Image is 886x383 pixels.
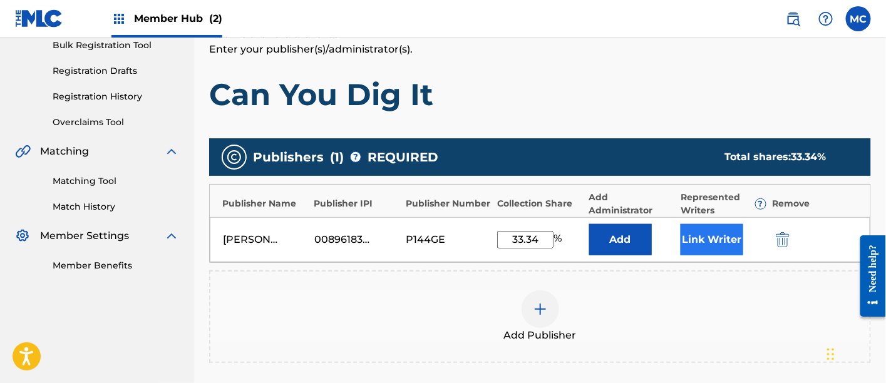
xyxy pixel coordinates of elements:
img: expand [164,228,179,243]
a: Overclaims Tool [53,116,179,129]
div: Add Administrator [589,191,674,217]
div: Publisher IPI [314,197,399,210]
span: (2) [209,13,222,24]
span: Add Publisher [504,328,577,343]
div: Help [813,6,838,31]
button: Link Writer [681,224,743,255]
div: Remove [773,197,858,210]
img: Matching [15,144,31,159]
h1: Can You Dig It [209,76,871,113]
a: Public Search [781,6,806,31]
a: Member Benefits [53,259,179,272]
div: Total shares: [724,150,846,165]
button: Add [589,224,652,255]
iframe: Resource Center [851,225,886,326]
span: Member Hub [134,11,222,26]
a: Registration Drafts [53,64,179,78]
div: Collection Share [497,197,582,210]
img: 12a2ab48e56ec057fbd8.svg [776,232,790,247]
img: help [818,11,833,26]
a: Bulk Registration Tool [53,39,179,52]
div: Represented Writers [681,191,766,217]
img: search [786,11,801,26]
span: ( 1 ) [330,148,344,166]
a: Match History [53,200,179,213]
iframe: Chat Widget [823,323,886,383]
img: Top Rightsholders [111,11,126,26]
span: Matching [40,144,89,159]
img: publishers [227,150,242,165]
div: Publisher Name [222,197,307,210]
img: add [533,302,548,317]
a: Matching Tool [53,175,179,188]
img: MLC Logo [15,9,63,28]
p: Enter your publisher(s)/administrator(s). [209,42,871,57]
span: REQUIRED [368,148,438,166]
img: Member Settings [15,228,30,243]
div: Publisher Number [406,197,491,210]
span: ? [351,152,361,162]
span: 33.34 % [791,151,826,163]
span: Member Settings [40,228,129,243]
div: User Menu [846,6,871,31]
img: expand [164,144,179,159]
span: Publishers [253,148,324,166]
div: Drag [827,335,835,373]
span: ? [756,199,766,209]
a: Registration History [53,90,179,103]
span: % [554,231,565,248]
